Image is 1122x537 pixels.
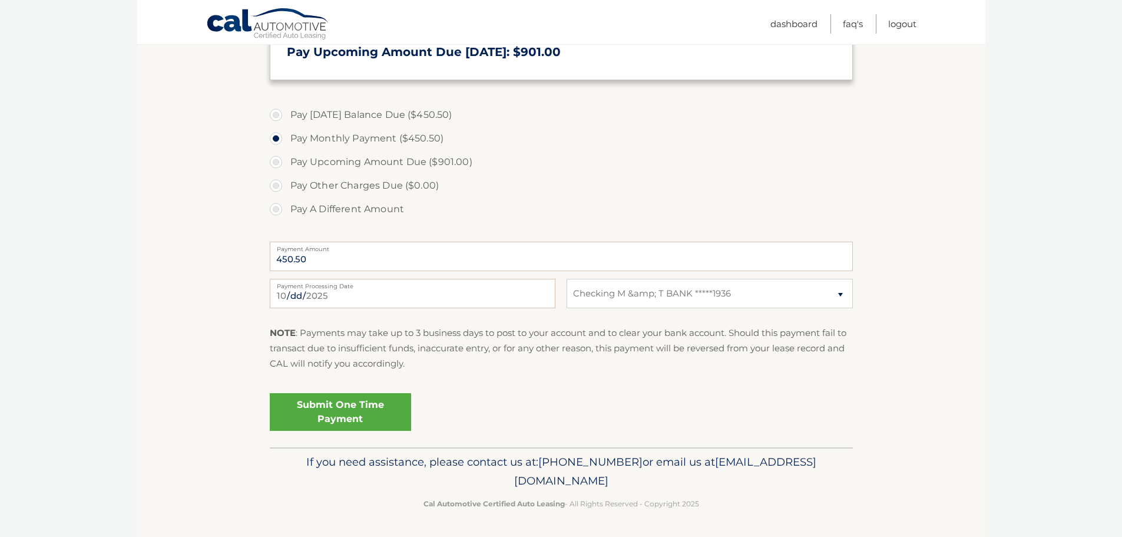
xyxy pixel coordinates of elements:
[270,279,555,288] label: Payment Processing Date
[206,8,330,42] a: Cal Automotive
[270,325,853,372] p: : Payments may take up to 3 business days to post to your account and to clear your bank account....
[270,150,853,174] label: Pay Upcoming Amount Due ($901.00)
[277,498,845,510] p: - All Rights Reserved - Copyright 2025
[270,327,296,338] strong: NOTE
[270,127,853,150] label: Pay Monthly Payment ($450.50)
[888,14,916,34] a: Logout
[514,455,816,487] span: [EMAIL_ADDRESS][DOMAIN_NAME]
[423,499,565,508] strong: Cal Automotive Certified Auto Leasing
[277,453,845,490] p: If you need assistance, please contact us at: or email us at
[538,455,643,469] span: [PHONE_NUMBER]
[270,103,853,127] label: Pay [DATE] Balance Due ($450.50)
[770,14,817,34] a: Dashboard
[287,45,836,60] h3: Pay Upcoming Amount Due [DATE]: $901.00
[270,174,853,197] label: Pay Other Charges Due ($0.00)
[270,242,853,251] label: Payment Amount
[270,279,555,308] input: Payment Date
[270,242,853,271] input: Payment Amount
[270,393,411,431] a: Submit One Time Payment
[270,197,853,221] label: Pay A Different Amount
[843,14,863,34] a: FAQ's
